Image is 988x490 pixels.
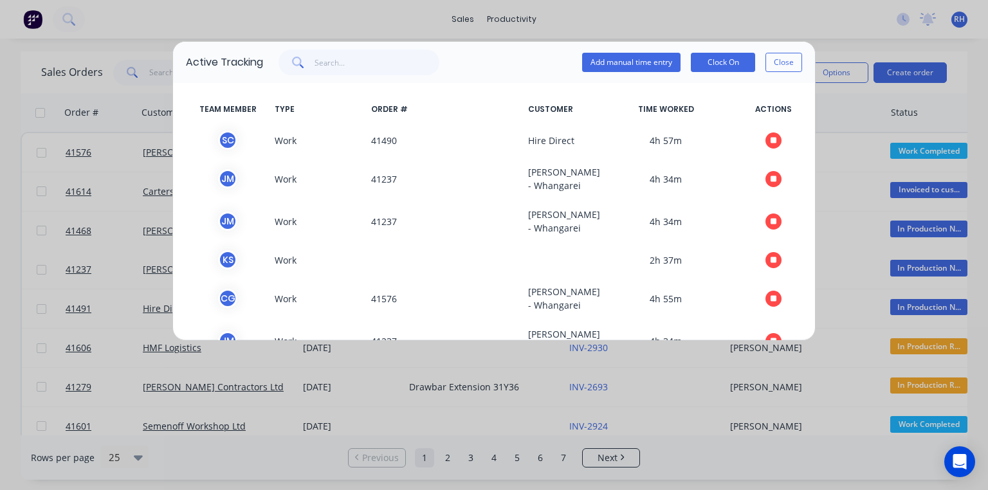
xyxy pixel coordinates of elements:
span: [PERSON_NAME] - Whangarei [523,208,587,235]
span: Work [270,131,366,150]
span: ORDER # [366,104,523,115]
div: S C [218,131,237,150]
span: 4h 57m [587,131,744,150]
span: Work [270,165,366,192]
span: Work [270,250,366,269]
span: [PERSON_NAME] - Whangarei [523,327,587,354]
span: 4h 34m [587,165,744,192]
button: Close [765,53,802,72]
span: TEAM MEMBER [186,104,270,115]
span: 4h 55m [587,285,744,312]
span: 41237 [366,327,523,354]
span: 2h 37m [587,250,744,269]
input: Search... [315,50,440,75]
span: Work [270,285,366,312]
span: 41237 [366,208,523,235]
div: C G [218,289,237,308]
div: J M [218,212,237,231]
span: TIME WORKED [587,104,744,115]
span: 4h 34m [587,208,744,235]
span: [PERSON_NAME] - Whangarei [523,285,587,312]
span: TYPE [270,104,366,115]
div: J M [218,331,237,350]
span: CUSTOMER [523,104,587,115]
button: Clock On [691,53,755,72]
span: 41490 [366,131,523,150]
span: Work [270,327,366,354]
div: J M [218,169,237,188]
span: Hire Direct [523,131,587,150]
span: ACTIONS [744,104,802,115]
span: 41237 [366,165,523,192]
span: 4h 34m [587,327,744,354]
div: Open Intercom Messenger [944,446,975,477]
span: [PERSON_NAME] - Whangarei [523,165,587,192]
span: 41576 [366,285,523,312]
div: K S [218,250,237,269]
span: Work [270,208,366,235]
button: Add manual time entry [582,53,681,72]
div: Active Tracking [186,55,263,70]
